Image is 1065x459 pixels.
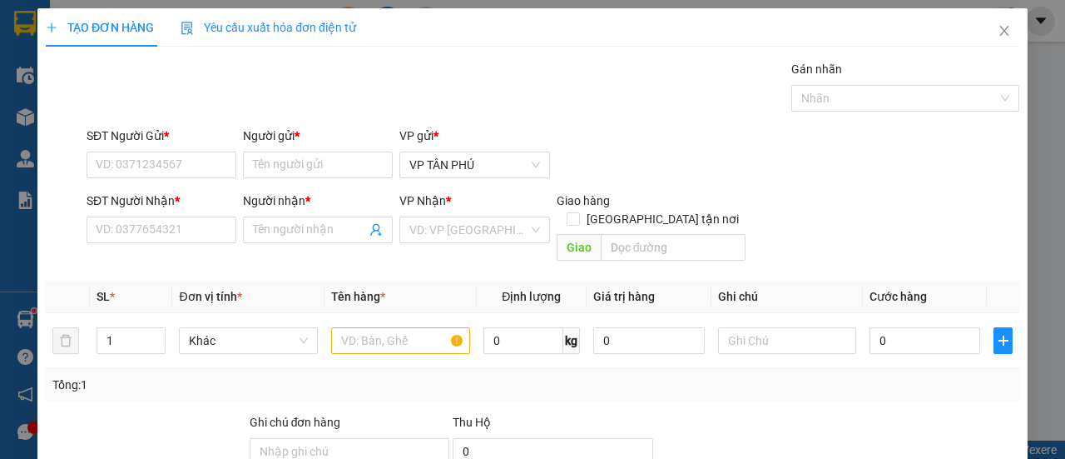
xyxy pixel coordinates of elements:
span: kg [563,327,580,354]
span: Giao hàng [556,194,609,207]
span: Thu Hộ [453,416,491,429]
span: user-add [369,223,383,237]
span: Tên hàng [331,290,385,303]
div: SĐT Người Nhận [87,192,236,210]
div: SĐT Người Gửi [87,127,236,145]
th: Ghi chú [711,281,863,313]
span: Cước hàng [869,290,927,303]
span: Đơn vị tính [179,290,241,303]
div: Người nhận [243,192,393,210]
span: Giá trị hàng [593,290,655,303]
span: close [998,24,1011,37]
label: Gán nhãn [791,62,842,76]
span: plus [994,334,1012,347]
span: Yêu cầu xuất hóa đơn điện tử [181,21,356,34]
button: plus [993,327,1013,354]
div: VP gửi [399,127,549,145]
span: Khác [189,328,308,353]
span: VP TÂN PHÚ [409,152,539,177]
span: VP Nhận [399,194,446,207]
img: icon [181,22,194,35]
div: Tổng: 1 [52,376,413,394]
input: Dọc đường [600,234,745,261]
span: plus [46,22,57,33]
button: Close [981,8,1028,55]
span: [GEOGRAPHIC_DATA] tận nơi [580,210,745,228]
input: VD: Bàn, Ghế [331,327,470,354]
span: SL [97,290,110,303]
span: Giao [556,234,600,261]
span: Định lượng [502,290,561,303]
input: Ghi Chú [717,327,856,354]
input: 0 [593,327,704,354]
button: delete [52,327,79,354]
div: Người gửi [243,127,393,145]
label: Ghi chú đơn hàng [249,416,340,429]
span: TẠO ĐƠN HÀNG [46,21,154,34]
